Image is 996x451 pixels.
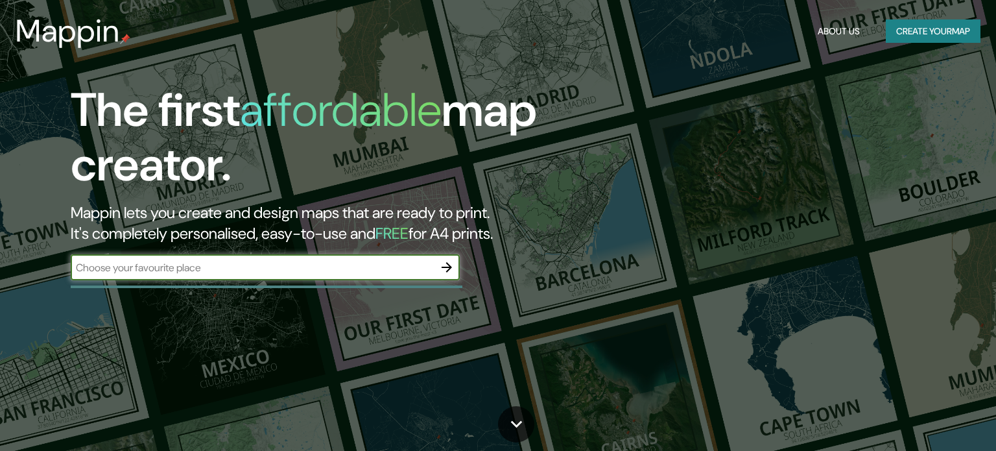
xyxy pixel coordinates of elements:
h2: Mappin lets you create and design maps that are ready to print. It's completely personalised, eas... [71,202,569,244]
img: mappin-pin [120,34,130,44]
h1: affordable [240,80,442,140]
h3: Mappin [16,13,120,49]
h1: The first map creator. [71,83,569,202]
h5: FREE [375,223,409,243]
input: Choose your favourite place [71,260,434,275]
button: About Us [812,19,865,43]
button: Create yourmap [886,19,980,43]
